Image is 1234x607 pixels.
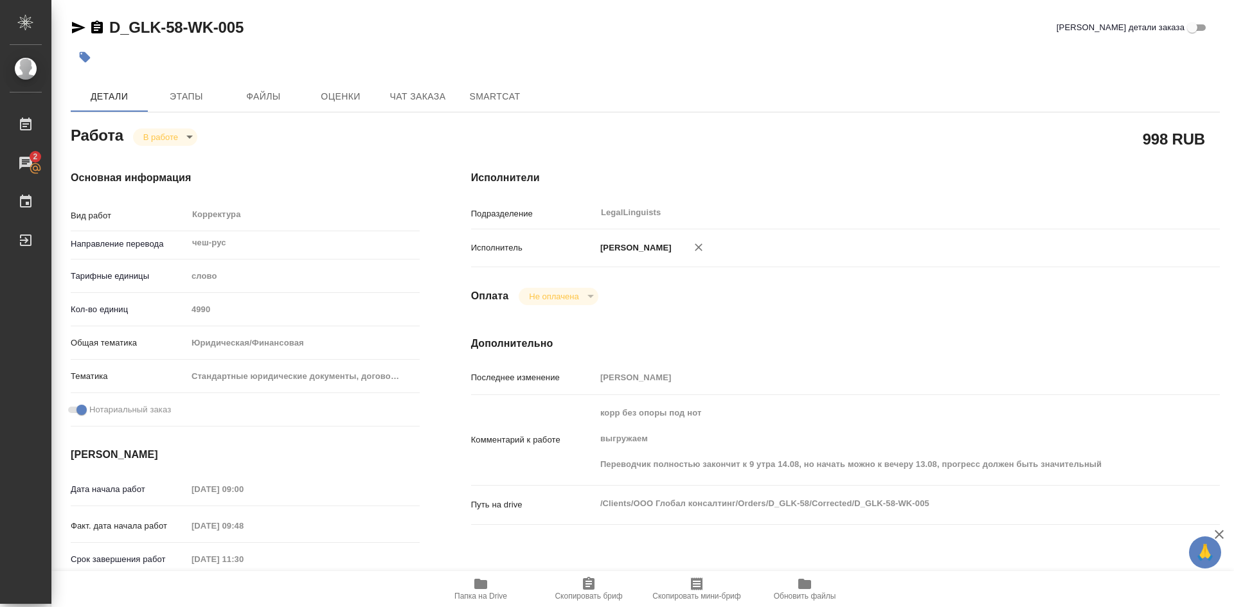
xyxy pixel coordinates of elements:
input: Пустое поле [187,550,300,568]
p: Направление перевода [71,238,187,251]
p: Тематика [71,370,187,383]
span: Нотариальный заказ [89,403,171,416]
p: Комментарий к работе [471,434,596,446]
p: Тарифные единицы [71,270,187,283]
h4: Исполнители [471,170,1220,186]
span: 🙏 [1194,539,1216,566]
input: Пустое поле [187,300,420,319]
div: В работе [133,128,197,146]
h2: Работа [71,123,123,146]
p: Факт. дата начала работ [71,520,187,532]
span: Папка на Drive [454,592,507,601]
button: Скопировать ссылку для ЯМессенджера [71,20,86,35]
button: Обновить файлы [751,571,859,607]
p: Путь на drive [471,498,596,511]
p: Дата начала работ [71,483,187,496]
button: Скопировать бриф [535,571,643,607]
span: Файлы [233,89,294,105]
h2: 998 RUB [1143,128,1205,150]
h4: Дополнительно [471,336,1220,351]
p: Последнее изменение [471,371,596,384]
a: D_GLK-58-WK-005 [109,19,244,36]
textarea: /Clients/ООО Глобал консалтинг/Orders/D_GLK-58/Corrected/D_GLK-58-WK-005 [596,493,1158,515]
button: Скопировать мини-бриф [643,571,751,607]
button: Добавить тэг [71,43,99,71]
div: Юридическая/Финансовая [187,332,420,354]
button: В работе [139,132,182,143]
button: Удалить исполнителя [684,233,713,261]
div: В работе [519,288,598,305]
button: 🙏 [1189,536,1221,568]
h4: Оплата [471,288,509,304]
p: Кол-во единиц [71,303,187,316]
input: Пустое поле [187,516,300,535]
span: Детали [78,89,140,105]
h4: Основная информация [71,170,420,186]
span: Скопировать бриф [555,592,622,601]
p: Вид работ [71,209,187,222]
span: Оценки [310,89,371,105]
span: [PERSON_NAME] детали заказа [1057,21,1185,34]
span: Обновить файлы [774,592,836,601]
span: Скопировать мини-бриф [652,592,740,601]
button: Скопировать ссылку [89,20,105,35]
input: Пустое поле [596,368,1158,387]
p: Подразделение [471,207,596,220]
span: Этапы [156,89,217,105]
div: Стандартные юридические документы, договоры, уставы [187,365,420,387]
h4: [PERSON_NAME] [71,447,420,462]
span: SmartCat [464,89,526,105]
button: Папка на Drive [427,571,535,607]
span: 2 [25,150,45,163]
div: слово [187,265,420,287]
p: Срок завершения работ [71,553,187,566]
p: Общая тематика [71,337,187,349]
p: [PERSON_NAME] [596,242,672,254]
textarea: корр без опоры под нот выгружаем Переводчик полностью закончит к 9 утра 14.08, но начать можно к ... [596,402,1158,475]
p: Исполнитель [471,242,596,254]
button: Не оплачена [525,291,582,302]
span: Чат заказа [387,89,449,105]
a: 2 [3,147,48,179]
input: Пустое поле [187,480,300,498]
